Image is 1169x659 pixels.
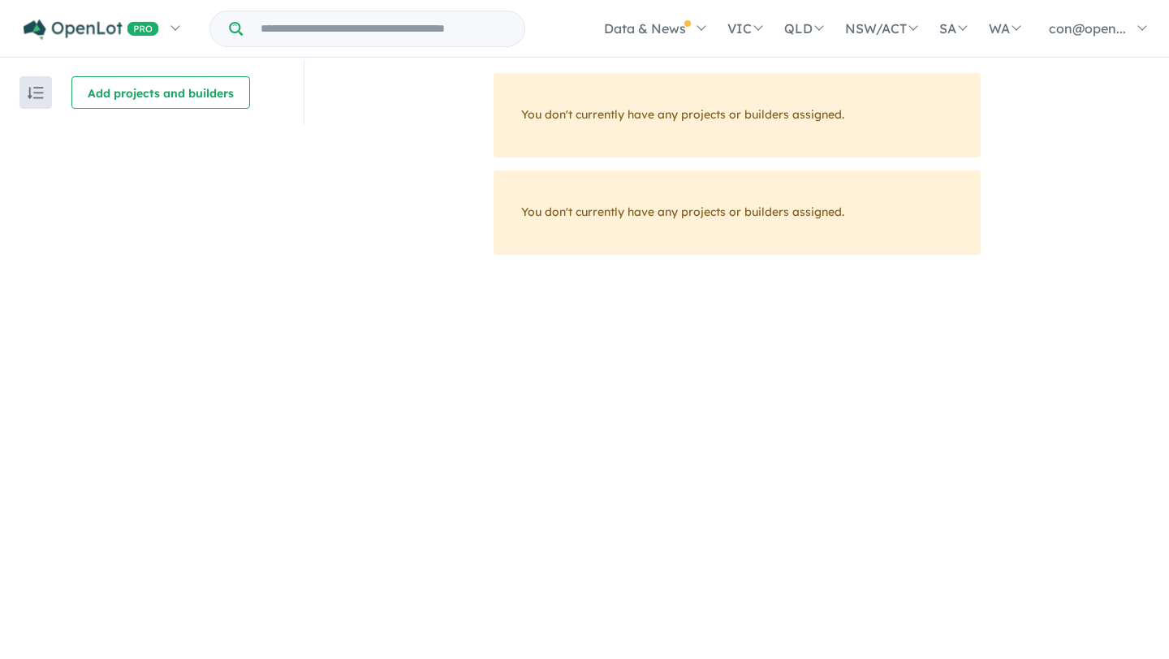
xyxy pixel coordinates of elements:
[24,19,159,40] img: Openlot PRO Logo White
[246,11,521,46] input: Try estate name, suburb, builder or developer
[494,170,981,255] div: You don't currently have any projects or builders assigned.
[71,76,250,109] button: Add projects and builders
[494,73,981,157] div: You don't currently have any projects or builders assigned.
[1049,20,1126,37] span: con@open...
[28,87,44,99] img: sort.svg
